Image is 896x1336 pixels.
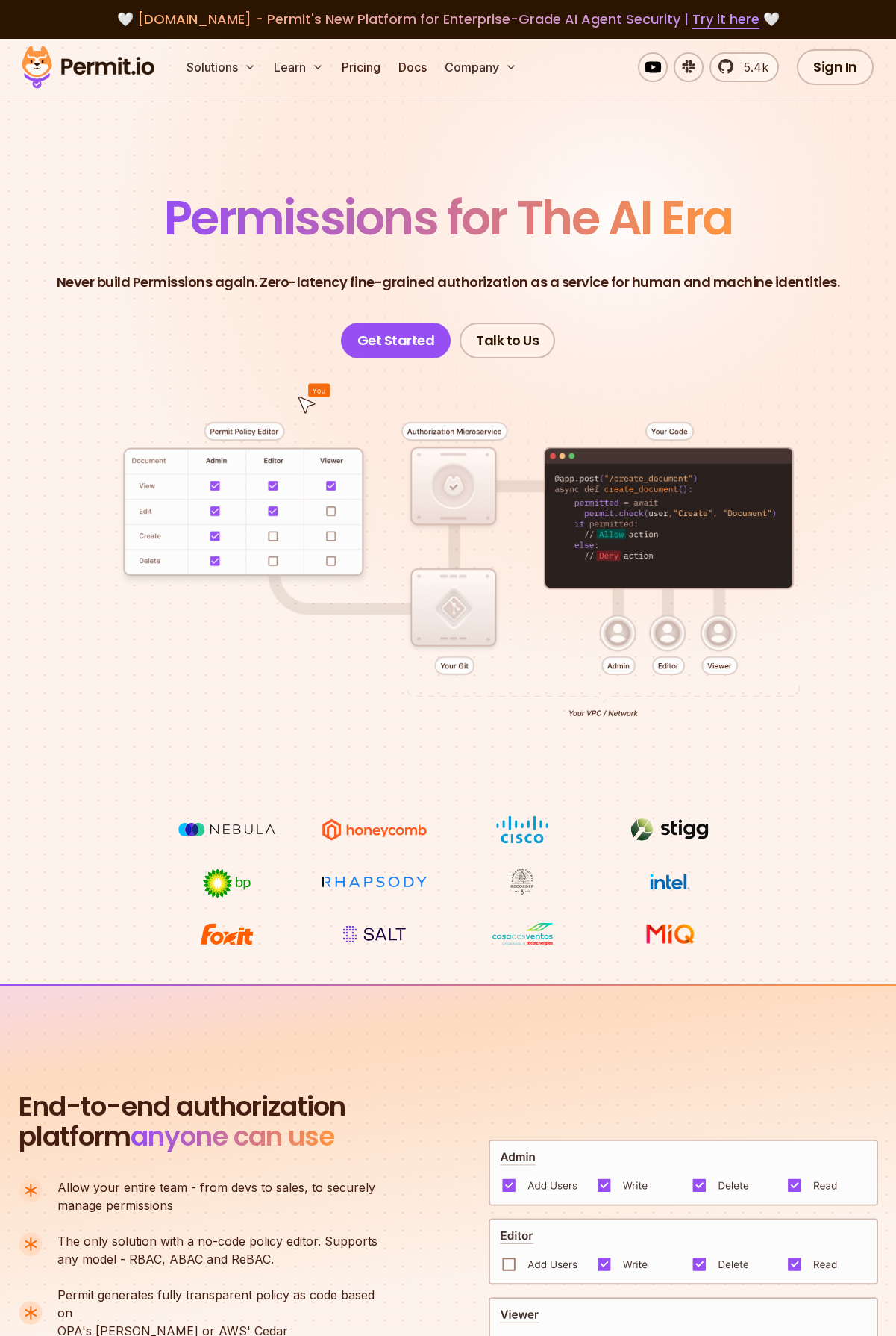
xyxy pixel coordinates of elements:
[19,1092,345,1152] h2: platform
[57,1286,390,1322] span: Permit generates fully transparent policy as code based on
[171,815,283,844] img: Nebula
[466,920,578,948] img: Casa dos Ventos
[319,868,430,896] img: Rhapsody Health
[171,920,283,948] img: Foxit
[57,1232,377,1250] span: The only solution with a no-code policy editor. Supports
[619,922,720,947] img: MIQ
[439,52,523,82] button: Company
[268,52,330,82] button: Learn
[57,272,840,293] p: Never build Permissions again. Zero-latency fine-grained authorization as a service for human and...
[319,920,430,948] img: salt
[57,1178,375,1214] p: manage permissions
[341,323,451,358] a: Get Started
[709,52,779,82] a: 5.4k
[466,868,578,896] img: Maricopa County Recorder\'s Office
[36,9,860,30] div: 🤍 🤍
[57,1232,377,1268] p: any model - RBAC, ABAC and ReBAC.
[614,815,726,844] img: Stigg
[692,10,759,29] a: Try it here
[15,42,161,93] img: Permit logo
[614,868,726,896] img: Intel
[131,1117,334,1155] span: anyone can use
[57,1178,375,1196] span: Allow your entire team - from devs to sales, to securely
[137,10,759,28] span: [DOMAIN_NAME] - Permit's New Platform for Enterprise-Grade AI Agent Security |
[466,815,578,844] img: Cisco
[171,868,283,899] img: bp
[319,815,430,844] img: Honeycomb
[19,1092,345,1122] span: End-to-end authorization
[181,52,262,82] button: Solutions
[164,184,733,251] span: Permissions for The AI Era
[460,323,555,358] a: Talk to Us
[735,58,768,76] span: 5.4k
[797,49,874,85] a: Sign In
[336,52,386,82] a: Pricing
[392,52,433,82] a: Docs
